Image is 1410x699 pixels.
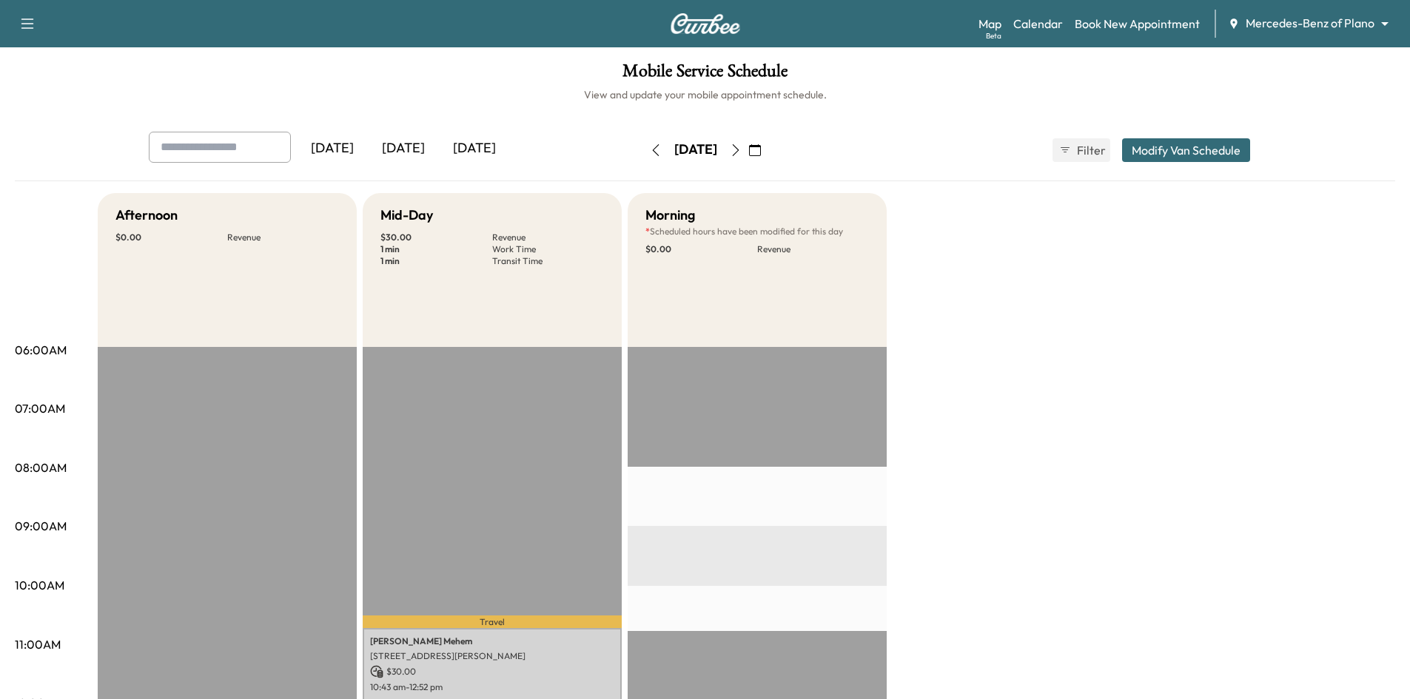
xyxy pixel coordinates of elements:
[645,226,869,237] p: Scheduled hours have been modified for this day
[978,15,1001,33] a: MapBeta
[363,615,622,628] p: Travel
[15,517,67,535] p: 09:00AM
[370,665,614,678] p: $ 30.00
[1075,15,1200,33] a: Book New Appointment
[15,87,1395,102] h6: View and update your mobile appointment schedule.
[368,132,439,166] div: [DATE]
[439,132,510,166] div: [DATE]
[492,243,604,255] p: Work Time
[370,635,614,647] p: [PERSON_NAME] Mehem
[1246,15,1374,32] span: Mercedes-Benz of Plano
[15,635,61,653] p: 11:00AM
[380,243,492,255] p: 1 min
[1053,138,1110,162] button: Filter
[380,255,492,267] p: 1 min
[15,459,67,476] p: 08:00AM
[227,232,339,243] p: Revenue
[645,205,695,226] h5: Morning
[115,232,227,243] p: $ 0.00
[1077,141,1104,159] span: Filter
[380,205,433,226] h5: Mid-Day
[15,399,65,417] p: 07:00AM
[297,132,368,166] div: [DATE]
[15,62,1395,87] h1: Mobile Service Schedule
[1013,15,1063,33] a: Calendar
[757,243,869,255] p: Revenue
[986,30,1001,41] div: Beta
[370,650,614,662] p: [STREET_ADDRESS][PERSON_NAME]
[15,576,64,594] p: 10:00AM
[370,681,614,693] p: 10:43 am - 12:52 pm
[492,232,604,243] p: Revenue
[670,13,741,34] img: Curbee Logo
[492,255,604,267] p: Transit Time
[115,205,178,226] h5: Afternoon
[380,232,492,243] p: $ 30.00
[645,243,757,255] p: $ 0.00
[1122,138,1250,162] button: Modify Van Schedule
[15,341,67,359] p: 06:00AM
[674,141,717,159] div: [DATE]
